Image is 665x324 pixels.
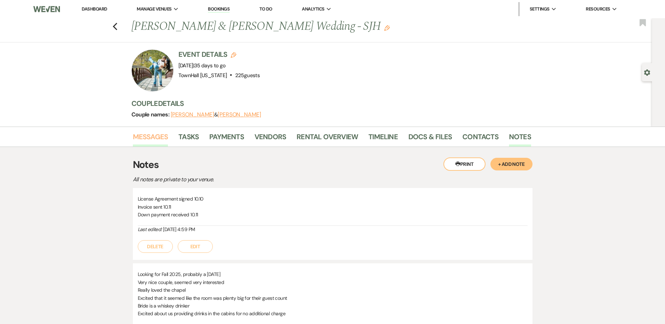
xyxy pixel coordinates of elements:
p: License Agreement signed 10.10 [138,195,528,203]
i: Last edited: [138,226,162,232]
button: [PERSON_NAME] [218,112,261,117]
p: All notes are private to your venue. [133,175,378,184]
p: Excited that it seemed like the room was plenty big for their guest count [138,294,528,302]
span: 35 days to go [194,62,226,69]
span: Couple names: [131,111,171,118]
span: Resources [586,6,610,13]
a: Payments [209,131,244,147]
a: Tasks [178,131,199,147]
p: Really loved the chapel [138,286,528,294]
div: [DATE] 4:59 PM [138,226,528,233]
span: & [171,111,261,118]
button: Print [443,157,486,171]
span: | [193,62,226,69]
p: Bride is a whiskey drinker [138,302,528,310]
span: [DATE] [178,62,226,69]
a: Dashboard [82,6,107,12]
button: Edit [178,240,213,253]
a: To Do [259,6,272,12]
h3: Notes [133,157,532,172]
span: Settings [530,6,550,13]
h1: [PERSON_NAME] & [PERSON_NAME] Wedding - SJH [131,18,446,35]
a: Messages [133,131,168,147]
img: Weven Logo [33,2,60,16]
a: Timeline [368,131,398,147]
h3: Event Details [178,49,260,59]
a: Bookings [208,6,230,13]
p: Excited about us providing drinks in the cabins for no additional charge [138,310,528,317]
span: Analytics [302,6,324,13]
a: Docs & Files [408,131,452,147]
a: Notes [509,131,531,147]
button: Delete [138,240,173,253]
p: Invoice sent 10.11 [138,203,528,211]
p: Very nice couple, seemed very interested [138,278,528,286]
a: Contacts [462,131,498,147]
button: Open lead details [644,69,650,75]
p: Looking for Fall 2025, probably a [DATE] [138,270,528,278]
button: [PERSON_NAME] [171,112,214,117]
a: Vendors [255,131,286,147]
span: Manage Venues [137,6,171,13]
span: 225 guests [235,72,260,79]
span: TownHall [US_STATE] [178,72,227,79]
a: Rental Overview [297,131,358,147]
button: Edit [384,25,390,31]
p: Down payment received 10.11 [138,211,528,218]
h3: Couple Details [131,99,524,108]
button: + Add Note [490,158,532,170]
